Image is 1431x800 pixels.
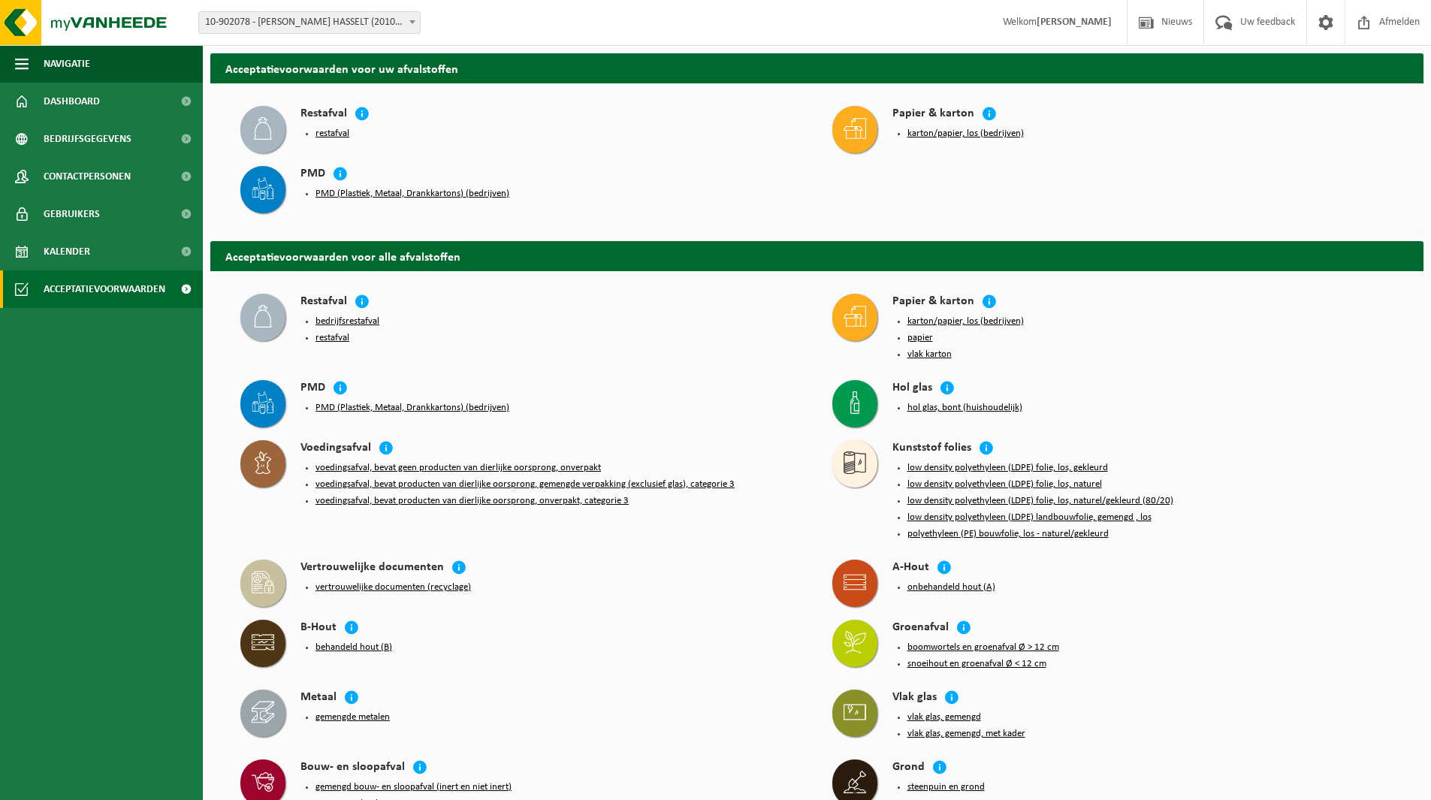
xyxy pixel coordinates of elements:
[907,128,1024,140] button: karton/papier, los (bedrijven)
[892,106,974,123] h4: Papier & karton
[44,120,131,158] span: Bedrijfsgegevens
[907,512,1152,524] button: low density polyethyleen (LDPE) landbouwfolie, gemengd , los
[315,711,390,723] button: gemengde metalen
[892,294,974,311] h4: Papier & karton
[300,560,444,577] h4: Vertrouwelijke documenten
[300,759,405,777] h4: Bouw- en sloopafval
[198,11,421,34] span: 10-902078 - AVA HASSELT (201003) - HASSELT
[315,642,392,654] button: behandeld hout (B)
[892,560,929,577] h4: A-Hout
[907,642,1059,654] button: boomwortels en groenafval Ø > 12 cm
[907,581,995,593] button: onbehandeld hout (A)
[315,581,471,593] button: vertrouwelijke documenten (recyclage)
[1037,17,1112,28] strong: [PERSON_NAME]
[907,332,933,344] button: papier
[315,188,509,200] button: PMD (Plastiek, Metaal, Drankkartons) (bedrijven)
[210,241,1423,270] h2: Acceptatievoorwaarden voor alle afvalstoffen
[907,728,1025,740] button: vlak glas, gemengd, met kader
[315,332,349,344] button: restafval
[315,402,509,414] button: PMD (Plastiek, Metaal, Drankkartons) (bedrijven)
[907,462,1108,474] button: low density polyethyleen (LDPE) folie, los, gekleurd
[300,440,371,457] h4: Voedingsafval
[907,528,1109,540] button: polyethyleen (PE) bouwfolie, los - naturel/gekleurd
[300,380,325,397] h4: PMD
[892,440,971,457] h4: Kunststof folies
[300,294,347,311] h4: Restafval
[300,620,337,637] h4: B-Hout
[315,462,601,474] button: voedingsafval, bevat geen producten van dierlijke oorsprong, onverpakt
[907,711,981,723] button: vlak glas, gemengd
[44,158,131,195] span: Contactpersonen
[300,690,337,707] h4: Metaal
[210,53,1423,83] h2: Acceptatievoorwaarden voor uw afvalstoffen
[315,781,512,793] button: gemengd bouw- en sloopafval (inert en niet inert)
[300,106,347,123] h4: Restafval
[44,45,90,83] span: Navigatie
[892,690,937,707] h4: Vlak glas
[907,315,1024,328] button: karton/papier, los (bedrijven)
[44,195,100,233] span: Gebruikers
[907,402,1022,414] button: hol glas, bont (huishoudelijk)
[892,380,932,397] h4: Hol glas
[8,767,251,800] iframe: chat widget
[907,349,952,361] button: vlak karton
[44,233,90,270] span: Kalender
[315,315,379,328] button: bedrijfsrestafval
[315,128,349,140] button: restafval
[300,166,325,183] h4: PMD
[315,478,735,491] button: voedingsafval, bevat producten van dierlijke oorsprong, gemengde verpakking (exclusief glas), cat...
[892,620,949,637] h4: Groenafval
[44,270,165,308] span: Acceptatievoorwaarden
[892,759,925,777] h4: Grond
[907,478,1102,491] button: low density polyethyleen (LDPE) folie, los, naturel
[907,658,1046,670] button: snoeihout en groenafval Ø < 12 cm
[907,495,1173,507] button: low density polyethyleen (LDPE) folie, los, naturel/gekleurd (80/20)
[315,495,629,507] button: voedingsafval, bevat producten van dierlijke oorsprong, onverpakt, categorie 3
[199,12,420,33] span: 10-902078 - AVA HASSELT (201003) - HASSELT
[907,781,985,793] button: steenpuin en grond
[44,83,100,120] span: Dashboard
